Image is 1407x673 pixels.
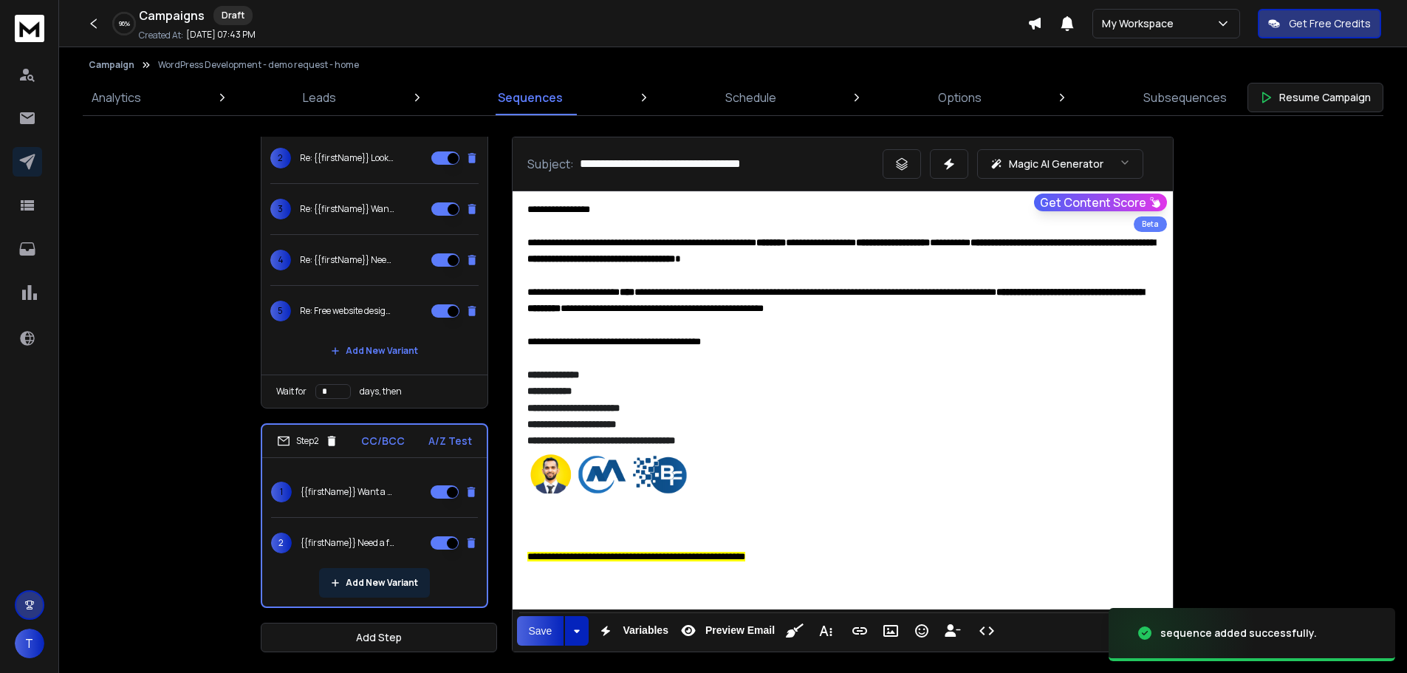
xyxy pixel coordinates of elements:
[213,6,253,25] div: Draft
[261,423,488,608] li: Step2CC/BCCA/Z Test1{{firstName}} Want a modern WordPress site?2{{firstName}} Need a faster websi...
[300,305,394,317] p: Re: Free website design for {{companyName}}?
[1258,9,1381,38] button: Get Free Credits
[702,624,778,637] span: Preview Email
[1134,80,1236,115] a: Subsequences
[1289,16,1371,31] p: Get Free Credits
[89,59,134,71] button: Campaign
[300,254,394,266] p: Re: {{firstName}} Need help with WordPress?
[1102,16,1180,31] p: My Workspace
[301,486,395,498] p: {{firstName}} Want a modern WordPress site?
[294,80,345,115] a: Leads
[261,39,488,409] li: Step1CC/BCCA/Z Test1Re: {{firstName}} Need a fast, user-friendly website?2Re: {{firstName}} Looki...
[929,80,990,115] a: Options
[517,616,564,646] button: Save
[674,616,778,646] button: Preview Email
[725,89,776,106] p: Schedule
[938,89,982,106] p: Options
[716,80,785,115] a: Schedule
[527,453,705,496] img: imageFile-1757421903465
[186,29,256,41] p: [DATE] 07:43 PM
[319,336,430,366] button: Add New Variant
[139,7,205,24] h1: Campaigns
[1134,216,1167,232] div: Beta
[620,624,671,637] span: Variables
[360,386,402,397] p: days, then
[277,434,338,448] div: Step 2
[300,203,394,215] p: Re: {{firstName}} Want to redesign your website?
[301,537,395,549] p: {{firstName}} Need a faster website?
[319,568,430,598] button: Add New Variant
[592,616,671,646] button: Variables
[1143,89,1227,106] p: Subsequences
[270,301,291,321] span: 5
[1009,157,1103,171] p: Magic AI Generator
[158,59,359,71] p: WordPress Development - demo request - home
[428,434,472,448] p: A/Z Test
[270,148,291,168] span: 2
[119,19,130,28] p: 96 %
[271,533,292,553] span: 2
[489,80,572,115] a: Sequences
[271,482,292,502] span: 1
[139,30,183,41] p: Created At:
[1160,626,1317,640] div: sequence added successfully.
[270,199,291,219] span: 3
[15,629,44,658] button: T
[527,155,574,173] p: Subject:
[973,616,1001,646] button: Code View
[300,152,394,164] p: Re: {{firstName}} Looking for an SEO-optimized website?
[1034,194,1167,211] button: Get Content Score
[15,15,44,42] img: logo
[261,623,497,652] button: Add Step
[92,89,141,106] p: Analytics
[361,434,405,448] p: CC/BCC
[303,89,336,106] p: Leads
[83,80,150,115] a: Analytics
[270,250,291,270] span: 4
[1247,83,1383,112] button: Resume Campaign
[498,89,563,106] p: Sequences
[977,149,1143,179] button: Magic AI Generator
[781,616,809,646] button: Clean HTML
[276,386,307,397] p: Wait for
